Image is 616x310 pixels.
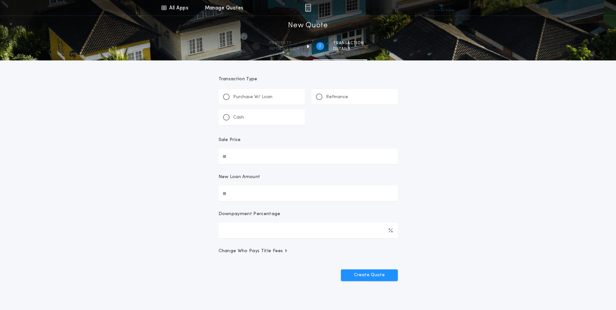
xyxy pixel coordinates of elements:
[326,94,348,100] p: Refinance
[341,269,398,281] button: Create Quote
[288,20,328,31] h1: New Quote
[219,137,241,143] p: Sale Price
[219,248,398,254] button: Change Who Pays Title Fees
[219,223,398,238] input: Downpayment Percentage
[269,46,299,52] span: information
[429,5,454,11] img: vs-icon
[219,186,398,201] input: New Loan Amount
[333,46,364,52] span: details
[219,149,398,164] input: Sale Price
[219,211,281,217] p: Downpayment Percentage
[219,76,398,83] p: Transaction Type
[319,44,321,49] h2: 2
[233,114,244,121] p: Cash
[333,41,364,46] span: Transaction
[219,248,288,254] span: Change Who Pays Title Fees
[219,174,260,180] p: New Loan Amount
[233,94,272,100] p: Purchase W/ Loan
[269,41,299,46] span: Property
[305,4,311,12] img: img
